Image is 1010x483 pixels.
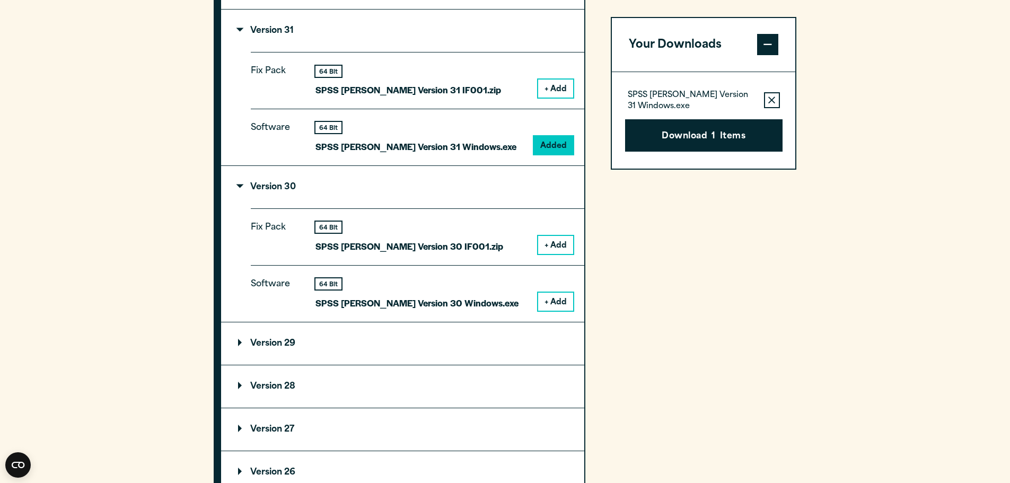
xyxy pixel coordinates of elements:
span: 1 [712,130,715,144]
p: Version 30 [238,183,296,191]
div: 64 Bit [315,278,341,289]
summary: Version 31 [221,10,584,52]
p: SPSS [PERSON_NAME] Version 31 Windows.exe [315,139,516,154]
div: 64 Bit [315,66,341,77]
p: Software [251,120,298,146]
summary: Version 27 [221,408,584,451]
button: + Add [538,236,573,254]
button: + Add [538,293,573,311]
div: 64 Bit [315,222,341,233]
p: SPSS [PERSON_NAME] Version 31 IF001.zip [315,82,501,98]
p: Software [251,277,298,302]
p: Version 31 [238,27,294,35]
p: Version 27 [238,425,294,434]
button: + Add [538,80,573,98]
summary: Version 29 [221,322,584,365]
p: Fix Pack [251,64,298,89]
p: SPSS [PERSON_NAME] Version 30 IF001.zip [315,239,503,254]
p: Fix Pack [251,220,298,245]
p: Version 26 [238,468,295,477]
p: SPSS [PERSON_NAME] Version 31 Windows.exe [628,91,756,112]
button: Added [534,136,573,154]
button: Your Downloads [612,18,796,72]
summary: Version 28 [221,365,584,408]
p: Version 29 [238,339,295,348]
button: Download1Items [625,119,783,152]
div: Your Downloads [612,72,796,169]
summary: Version 30 [221,166,584,208]
button: Open CMP widget [5,452,31,478]
p: Version 28 [238,382,295,391]
div: 64 Bit [315,122,341,133]
p: SPSS [PERSON_NAME] Version 30 Windows.exe [315,295,519,311]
